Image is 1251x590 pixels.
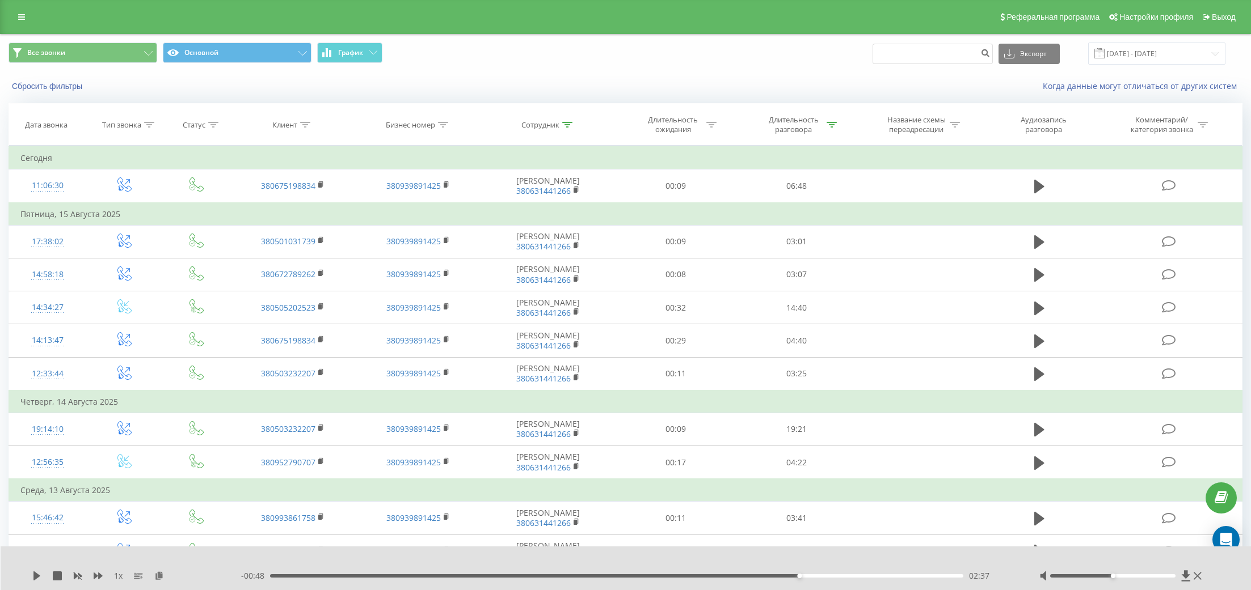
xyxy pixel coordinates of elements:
a: 380960010088 [261,545,315,556]
a: 380939891425 [386,457,441,468]
td: [PERSON_NAME] [481,169,616,203]
a: 380952790707 [261,457,315,468]
a: 380939891425 [386,302,441,313]
td: 00:29 [616,324,736,357]
td: 04:40 [736,324,856,357]
td: 03:07 [736,258,856,291]
a: 380631441266 [516,241,571,252]
span: 1 x [114,570,123,581]
div: 14:13:47 [20,329,74,351]
a: 380939891425 [386,545,441,556]
div: Дата звонка [25,120,68,130]
div: Тип звонка [102,120,141,130]
td: [PERSON_NAME] [481,446,616,479]
a: 380631441266 [516,307,571,318]
span: - 00:48 [241,570,270,581]
div: Accessibility label [1111,574,1115,578]
button: Основной [163,43,311,63]
td: [PERSON_NAME] [481,291,616,324]
div: 15:46:42 [20,507,74,529]
td: 06:48 [736,169,856,203]
div: Название схемы переадресации [886,115,947,134]
td: 00:11 [616,502,736,534]
td: Пятница, 15 Августа 2025 [9,203,1242,226]
div: 12:33:44 [20,363,74,385]
a: 380501031739 [261,236,315,247]
div: Accessibility label [798,574,802,578]
a: 380631441266 [516,517,571,528]
a: 380631441266 [516,373,571,384]
a: 380503232207 [261,368,315,379]
td: [PERSON_NAME] [481,534,616,567]
a: 380939891425 [386,335,441,346]
div: Комментарий/категория звонка [1128,115,1195,134]
a: 380939891425 [386,236,441,247]
a: 380939891425 [386,269,441,279]
td: 00:08 [616,258,736,291]
td: [PERSON_NAME] [481,413,616,445]
button: График [317,43,382,63]
button: Экспорт [999,44,1060,64]
div: Сотрудник [521,120,559,130]
div: Клиент [272,120,297,130]
td: 04:22 [736,446,856,479]
td: 00:18 [616,534,736,567]
a: 380939891425 [386,512,441,523]
td: 00:09 [616,225,736,258]
a: 380993861758 [261,512,315,523]
td: 00:09 [616,413,736,445]
td: 03:41 [736,502,856,534]
a: 380631441266 [516,462,571,473]
button: Сбросить фильтры [9,81,88,91]
td: 00:09 [616,169,736,203]
td: [PERSON_NAME] [481,324,616,357]
a: 380939891425 [386,368,441,379]
span: 02:37 [969,570,989,581]
a: 380939891425 [386,423,441,434]
a: 380675198834 [261,335,315,346]
span: График [338,49,363,57]
span: Реферальная программа [1006,12,1100,22]
button: Все звонки [9,43,157,63]
div: Длительность ожидания [643,115,704,134]
td: [PERSON_NAME] [481,258,616,291]
span: Все звонки [27,48,65,57]
a: 380672789262 [261,269,315,279]
div: 19:14:10 [20,418,74,440]
td: Сегодня [9,147,1242,169]
a: 380503232207 [261,423,315,434]
td: Четверг, 14 Августа 2025 [9,390,1242,413]
a: 380631441266 [516,428,571,439]
a: 380505202523 [261,302,315,313]
td: 03:01 [736,225,856,258]
div: 17:38:02 [20,231,74,253]
span: Настройки профиля [1119,12,1193,22]
td: 03:25 [736,357,856,390]
div: Аудиозапись разговора [1006,115,1080,134]
div: Длительность разговора [763,115,824,134]
div: 11:06:30 [20,175,74,197]
td: 19:21 [736,413,856,445]
a: 380939891425 [386,180,441,191]
td: Среда, 13 Августа 2025 [9,479,1242,502]
input: Поиск по номеру [873,44,993,64]
span: Выход [1212,12,1236,22]
a: 380631441266 [516,185,571,196]
div: 14:34:27 [20,296,74,319]
a: 380631441266 [516,274,571,285]
td: 00:32 [616,291,736,324]
td: 00:11 [616,357,736,390]
a: 380675198834 [261,180,315,191]
div: 14:58:18 [20,264,74,286]
td: [PERSON_NAME] [481,225,616,258]
td: 08:39 [736,534,856,567]
a: 380631441266 [516,340,571,351]
td: 14:40 [736,291,856,324]
td: [PERSON_NAME] [481,502,616,534]
td: [PERSON_NAME] [481,357,616,390]
a: Когда данные могут отличаться от других систем [1043,80,1242,91]
div: 12:56:35 [20,451,74,473]
td: 00:17 [616,446,736,479]
div: 15:14:05 [20,540,74,562]
div: Open Intercom Messenger [1212,526,1240,553]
